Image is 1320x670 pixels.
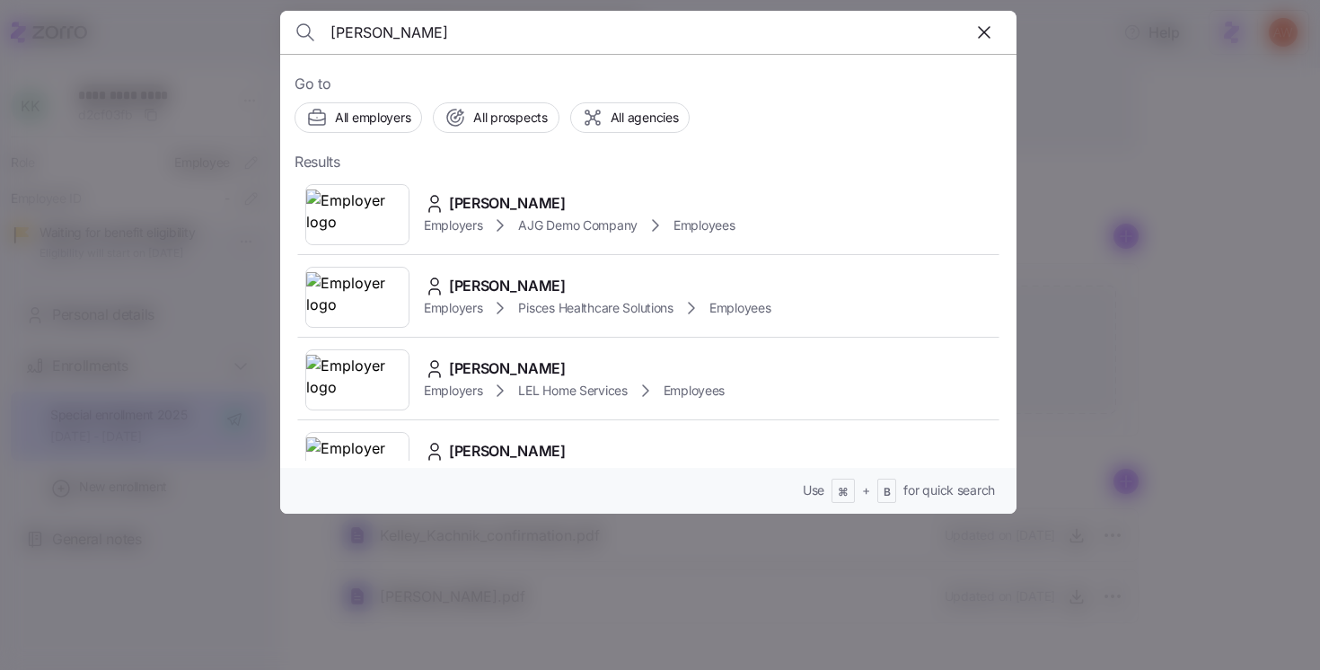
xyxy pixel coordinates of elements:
span: AJG Demo Company [518,216,638,234]
img: Employer logo [306,272,409,322]
span: Use [803,481,824,499]
span: Employees [664,382,725,400]
span: Employers [424,382,482,400]
span: ⌘ [838,485,849,500]
span: [PERSON_NAME] [449,357,566,380]
span: + [862,481,870,499]
span: [PERSON_NAME] [449,440,566,463]
img: Employer logo [306,355,409,405]
span: Employees [709,299,770,317]
span: [PERSON_NAME] [449,275,566,297]
span: All agencies [611,109,679,127]
span: Employers [424,216,482,234]
span: All employers [335,109,410,127]
span: Results [295,151,340,173]
span: Pisces Healthcare Solutions [518,299,673,317]
span: Go to [295,73,1002,95]
span: [PERSON_NAME] [449,192,566,215]
img: Employer logo [306,190,409,240]
button: All agencies [570,102,691,133]
span: LEL Home Services [518,382,627,400]
span: B [884,485,891,500]
button: All employers [295,102,422,133]
img: Employer logo [306,437,409,488]
span: Employers [424,299,482,317]
span: for quick search [903,481,995,499]
span: All prospects [473,109,547,127]
button: All prospects [433,102,559,133]
span: Employees [673,216,735,234]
